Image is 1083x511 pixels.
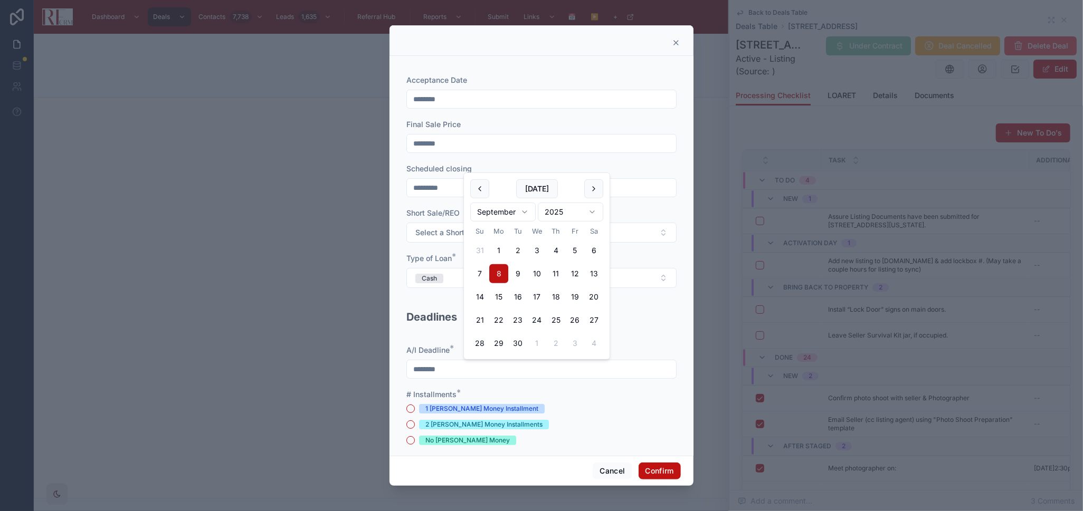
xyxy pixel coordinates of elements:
th: Friday [565,226,584,237]
span: Type of Loan [406,254,452,263]
h2: Deadlines [406,310,457,325]
button: Confirm [639,462,681,479]
span: # Installments [406,390,457,399]
div: 1 [PERSON_NAME] Money Installment [425,404,538,413]
button: [DATE] [516,179,558,198]
button: Saturday, October 4th, 2025 [584,334,603,353]
button: Friday, September 26th, 2025 [565,311,584,330]
button: Saturday, September 13th, 2025 [584,264,603,283]
th: Sunday [470,226,489,237]
span: A/I Deadline [406,345,450,354]
button: Tuesday, September 30th, 2025 [508,334,527,353]
button: Monday, September 1st, 2025 [489,241,508,260]
button: Sunday, September 21st, 2025 [470,311,489,330]
th: Tuesday [508,226,527,237]
button: Friday, September 5th, 2025 [565,241,584,260]
button: Monday, September 29th, 2025 [489,334,508,353]
button: Saturday, September 27th, 2025 [584,311,603,330]
button: Monday, September 15th, 2025 [489,287,508,306]
button: Thursday, October 2nd, 2025 [546,334,565,353]
button: Friday, September 19th, 2025 [565,287,584,306]
span: Short Sale/REO [406,208,460,217]
button: Tuesday, September 9th, 2025 [508,264,527,283]
span: Select a Short Sale/REO [415,227,499,238]
button: Friday, September 12th, 2025 [565,264,584,283]
th: Wednesday [527,226,546,237]
button: Wednesday, September 17th, 2025 [527,287,546,306]
button: Saturday, September 6th, 2025 [584,241,603,260]
span: Final Sale Price [406,120,461,129]
button: Thursday, September 25th, 2025 [546,311,565,330]
span: Scheduled closing [406,164,472,173]
button: Friday, October 3rd, 2025 [565,334,584,353]
button: Sunday, September 28th, 2025 [470,334,489,353]
button: Today, Tuesday, September 2nd, 2025 [508,241,527,260]
button: Select Button [406,268,677,288]
button: Monday, September 22nd, 2025 [489,311,508,330]
th: Monday [489,226,508,237]
button: Saturday, September 20th, 2025 [584,287,603,306]
div: No [PERSON_NAME] Money [425,436,510,445]
button: Sunday, August 31st, 2025 [470,241,489,260]
button: Tuesday, September 23rd, 2025 [508,311,527,330]
button: Thursday, September 4th, 2025 [546,241,565,260]
button: Select Button [406,223,677,243]
button: Thursday, September 18th, 2025 [546,287,565,306]
button: Tuesday, September 16th, 2025 [508,287,527,306]
table: September 2025 [470,226,603,353]
button: Wednesday, September 24th, 2025 [527,311,546,330]
button: Thursday, September 11th, 2025 [546,264,565,283]
div: Cash [422,274,437,283]
button: Sunday, September 7th, 2025 [470,264,489,283]
button: Cancel [593,462,632,479]
div: 2 [PERSON_NAME] Money Installments [425,420,543,429]
button: Wednesday, September 10th, 2025 [527,264,546,283]
th: Saturday [584,226,603,237]
span: Acceptance Date [406,75,467,84]
button: Wednesday, October 1st, 2025 [527,334,546,353]
th: Thursday [546,226,565,237]
button: Sunday, September 14th, 2025 [470,287,489,306]
button: Monday, September 8th, 2025, selected [489,264,508,283]
button: Wednesday, September 3rd, 2025 [527,241,546,260]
